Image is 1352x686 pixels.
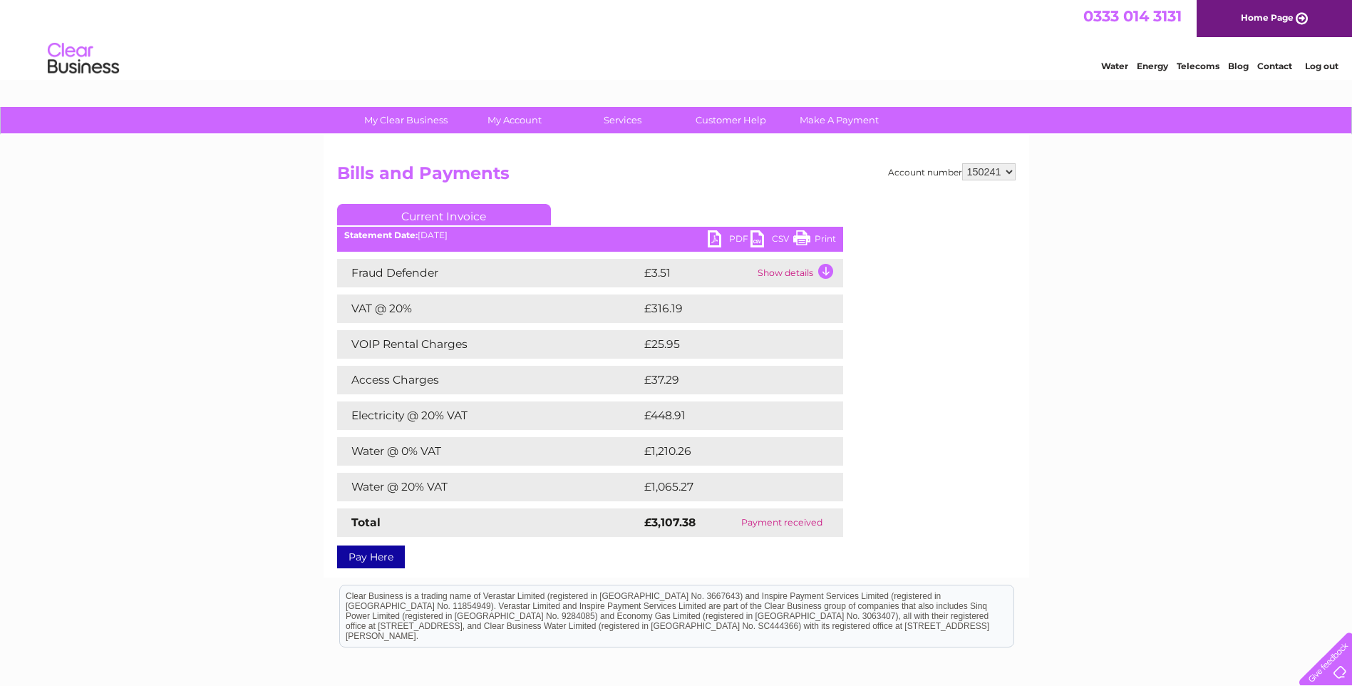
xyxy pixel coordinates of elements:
a: 0333 014 3131 [1083,7,1182,25]
td: Fraud Defender [337,259,641,287]
div: Account number [888,163,1016,180]
strong: £3,107.38 [644,516,696,529]
strong: Total [351,516,381,529]
a: Services [564,107,681,133]
a: My Clear Business [347,107,465,133]
td: VAT @ 20% [337,295,641,323]
a: Customer Help [672,107,790,133]
a: Telecoms [1177,61,1219,71]
td: £448.91 [641,401,817,430]
td: VOIP Rental Charges [337,330,641,359]
td: Access Charges [337,366,641,394]
td: £25.95 [641,330,814,359]
b: Statement Date: [344,230,418,240]
td: £3.51 [641,259,754,287]
a: Current Invoice [337,204,551,225]
a: Make A Payment [780,107,898,133]
img: logo.png [47,37,120,81]
a: Contact [1257,61,1292,71]
h2: Bills and Payments [337,163,1016,190]
a: Water [1101,61,1128,71]
div: Clear Business is a trading name of Verastar Limited (registered in [GEOGRAPHIC_DATA] No. 3667643... [340,8,1013,69]
a: Pay Here [337,546,405,568]
a: Log out [1305,61,1338,71]
td: £1,210.26 [641,437,820,466]
td: Payment received [721,508,843,537]
td: Water @ 0% VAT [337,437,641,466]
div: [DATE] [337,230,843,240]
td: £316.19 [641,295,816,323]
a: My Account [455,107,573,133]
td: £37.29 [641,366,814,394]
td: £1,065.27 [641,473,820,501]
a: Energy [1137,61,1168,71]
td: Show details [754,259,843,287]
a: PDF [708,230,750,251]
a: Blog [1228,61,1249,71]
td: Electricity @ 20% VAT [337,401,641,430]
a: CSV [750,230,793,251]
a: Print [793,230,836,251]
td: Water @ 20% VAT [337,473,641,501]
